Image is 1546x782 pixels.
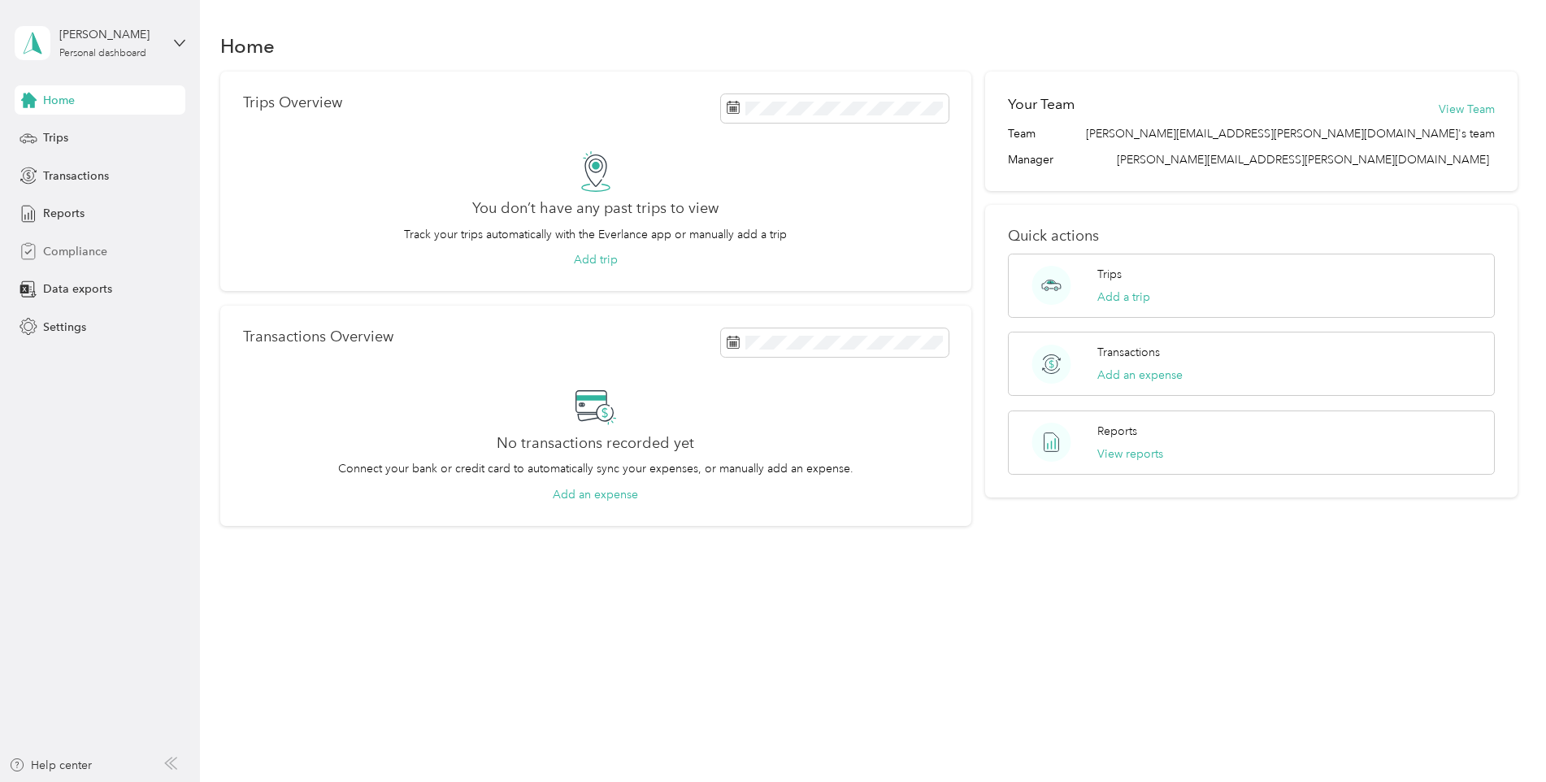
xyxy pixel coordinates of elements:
h2: You don’t have any past trips to view [472,200,719,217]
button: Add an expense [1097,367,1183,384]
span: Team [1008,125,1036,142]
span: Transactions [43,167,109,185]
p: Transactions [1097,344,1160,361]
span: Reports [43,205,85,222]
button: Help center [9,757,92,774]
p: Reports [1097,423,1137,440]
span: Trips [43,129,68,146]
button: View reports [1097,445,1163,463]
h2: Your Team [1008,94,1075,115]
span: [PERSON_NAME][EMAIL_ADDRESS][PERSON_NAME][DOMAIN_NAME] [1117,153,1489,167]
span: Home [43,92,75,109]
span: Settings [43,319,86,336]
h1: Home [220,37,275,54]
p: Transactions Overview [243,328,393,345]
p: Trips [1097,266,1122,283]
span: Compliance [43,243,107,260]
iframe: Everlance-gr Chat Button Frame [1455,691,1546,782]
span: Manager [1008,151,1053,168]
button: Add a trip [1097,289,1150,306]
button: Add an expense [553,486,638,503]
span: [PERSON_NAME][EMAIL_ADDRESS][PERSON_NAME][DOMAIN_NAME]'s team [1086,125,1495,142]
p: Trips Overview [243,94,342,111]
button: View Team [1439,101,1495,118]
div: Personal dashboard [59,49,146,59]
div: [PERSON_NAME] [59,26,161,43]
p: Connect your bank or credit card to automatically sync your expenses, or manually add an expense. [338,460,853,477]
p: Track your trips automatically with the Everlance app or manually add a trip [404,226,787,243]
p: Quick actions [1008,228,1495,245]
button: Add trip [574,251,618,268]
span: Data exports [43,280,112,298]
h2: No transactions recorded yet [497,435,694,452]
